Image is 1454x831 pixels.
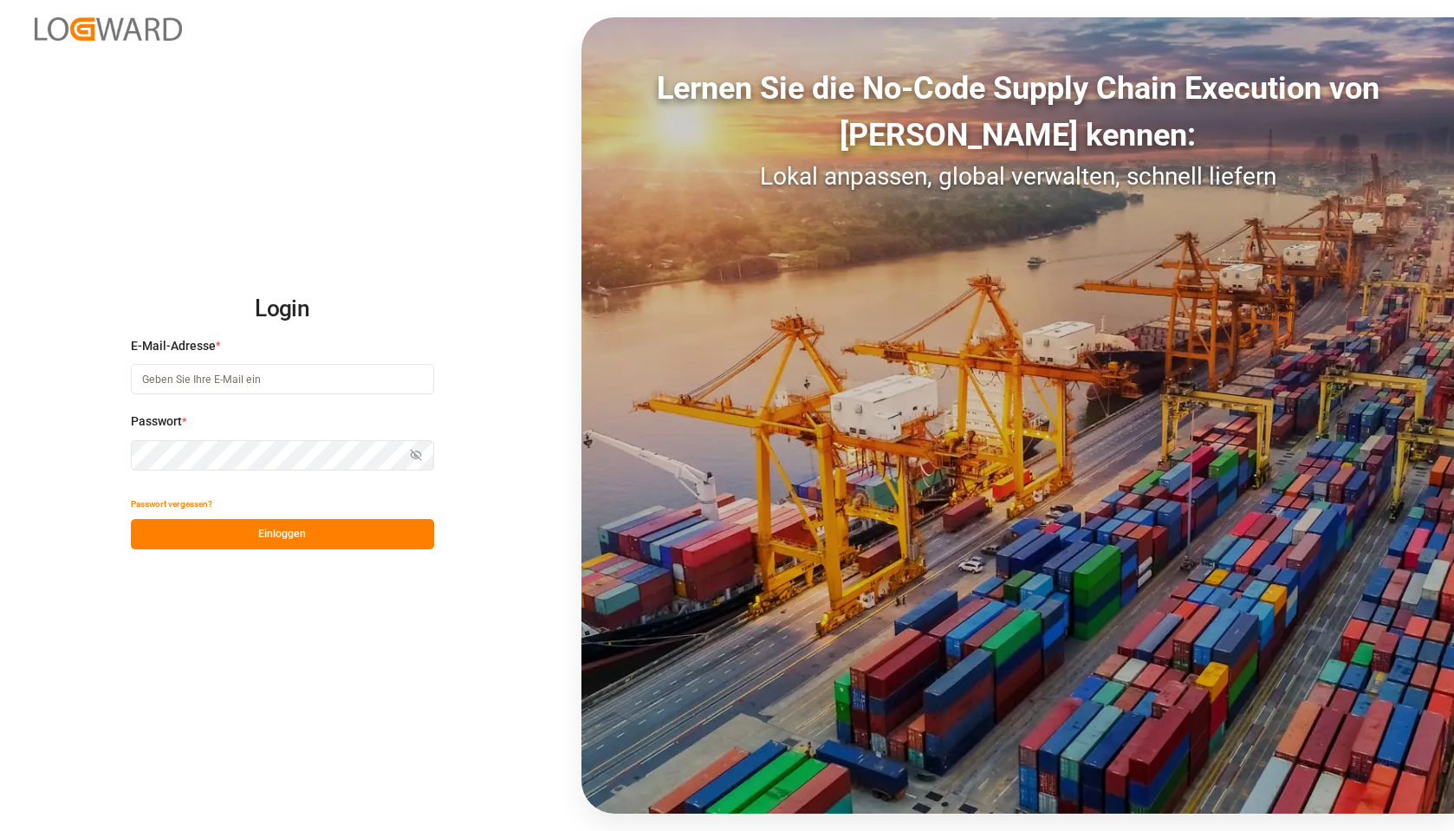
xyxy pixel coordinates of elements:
font: Passwort vergessen? [131,499,212,509]
img: Logward_new_orange.png [35,17,182,41]
input: Geben Sie Ihre E-Mail ein [131,364,434,394]
font: Passwort [131,414,182,428]
font: Login [255,295,309,321]
font: E-Mail-Adresse [131,339,216,353]
button: Einloggen [131,519,434,549]
button: Passwort vergessen? [131,489,212,519]
font: Lernen Sie die No-Code Supply Chain Execution von [PERSON_NAME] kennen: [657,70,1379,153]
font: Lokal anpassen, global verwalten, schnell liefern [760,162,1276,191]
font: Einloggen [258,528,306,540]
